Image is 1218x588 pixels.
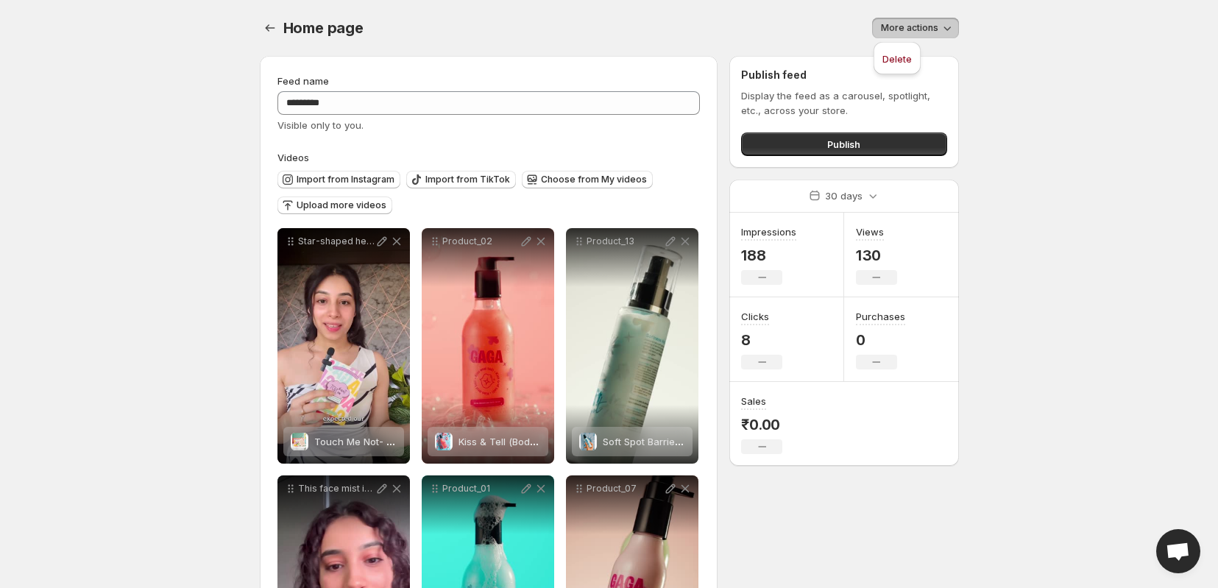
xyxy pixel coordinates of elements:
span: Import from Instagram [297,174,394,185]
p: Star-shaped heart-shaped pimple patches do look cute but are they really doing the job Thats the ... [298,235,375,247]
button: Import from TikTok [406,171,516,188]
span: Visible only to you. [277,119,364,131]
span: Kiss & Tell (Body Wash) [458,436,567,447]
h3: Views [856,224,884,239]
span: Upload more videos [297,199,386,211]
span: Delete [882,53,912,65]
span: Publish [827,137,860,152]
div: Star-shaped heart-shaped pimple patches do look cute but are they really doing the job Thats the ... [277,228,410,464]
h3: Purchases [856,309,905,324]
div: Product_13Soft Spot Barrier build face moisturiserSoft Spot Barrier build face moisturiser [566,228,698,464]
p: Product_02 [442,235,519,247]
p: 0 [856,331,905,349]
button: Publish [741,132,946,156]
div: Product_02Kiss & Tell (Body Wash)Kiss & Tell (Body Wash) [422,228,554,464]
span: Videos [277,152,309,163]
p: This face mist isnt just a product Its a solution When our founder [PERSON_NAME] was developing p... [298,483,375,495]
span: Soft Spot Barrier build face moisturiser [603,436,782,447]
span: Home page [283,19,364,37]
h2: Publish feed [741,68,946,82]
p: Product_07 [587,483,663,495]
button: Choose from My videos [522,171,653,188]
span: Feed name [277,75,329,87]
button: Delete feed [878,46,916,70]
button: Upload more videos [277,196,392,214]
button: Settings [260,18,280,38]
h3: Sales [741,394,766,408]
p: Display the feed as a carousel, spotlight, etc., across your store. [741,88,946,118]
button: Import from Instagram [277,171,400,188]
button: More actions [872,18,959,38]
span: Import from TikTok [425,174,510,185]
p: 188 [741,247,796,264]
span: Choose from My videos [541,174,647,185]
a: Open chat [1156,529,1200,573]
h3: Impressions [741,224,796,239]
p: 8 [741,331,782,349]
p: Product_01 [442,483,519,495]
h3: Clicks [741,309,769,324]
p: Product_13 [587,235,663,247]
span: More actions [881,22,938,34]
p: 130 [856,247,897,264]
p: ₹0.00 [741,416,782,433]
p: 30 days [825,188,863,203]
span: Touch Me Not- Pimple Patches [314,436,457,447]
